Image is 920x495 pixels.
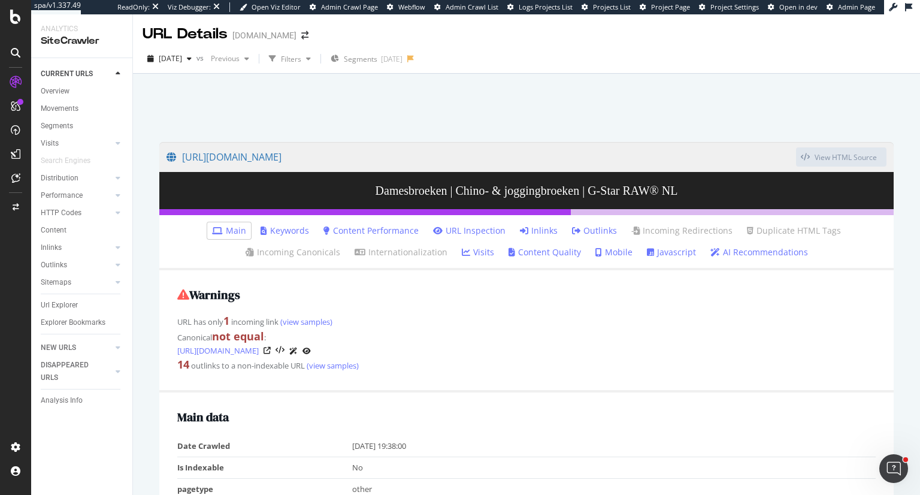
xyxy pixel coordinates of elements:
a: Duplicate HTML Tags [747,225,841,237]
a: Keywords [261,225,309,237]
span: Project Page [651,2,690,11]
a: Inlinks [41,242,112,254]
span: vs [196,53,206,63]
a: Mobile [595,246,632,258]
div: HTTP Codes [41,207,81,219]
button: Previous [206,49,254,68]
a: Admin Page [827,2,875,12]
button: Segments[DATE] [326,49,407,68]
div: ReadOnly: [117,2,150,12]
button: [DATE] [143,49,196,68]
a: HTTP Codes [41,207,112,219]
span: 2025 Feb. 12th [159,53,182,64]
div: Canonical : [177,329,876,357]
a: Admin Crawl Page [310,2,378,12]
a: Content Performance [323,225,419,237]
div: Analysis Info [41,394,83,407]
a: Performance [41,189,112,202]
a: [URL][DOMAIN_NAME] [167,142,796,172]
a: Outlinks [41,259,112,271]
a: [URL][DOMAIN_NAME] [177,345,259,357]
div: Outlinks [41,259,67,271]
span: Webflow [398,2,425,11]
a: Segments [41,120,124,132]
a: DISAPPEARED URLS [41,359,112,384]
span: Admin Crawl Page [321,2,378,11]
div: URL has only incoming link [177,313,876,329]
div: Analytics [41,24,123,34]
div: SiteCrawler [41,34,123,48]
div: CURRENT URLS [41,68,93,80]
a: Incoming Redirections [631,225,733,237]
h3: Damesbroeken | Chino- & joggingbroeken | G-Star RAW® NL [159,172,894,209]
div: Visits [41,137,59,150]
div: Performance [41,189,83,202]
span: Open in dev [779,2,818,11]
div: Filters [281,54,301,64]
a: Outlinks [572,225,617,237]
div: Inlinks [41,242,62,254]
div: Viz Debugger: [168,2,211,12]
strong: 14 [177,357,189,372]
div: Explorer Bookmarks [41,316,105,329]
a: NEW URLS [41,342,112,354]
a: Project Page [640,2,690,12]
button: View HTML Source [276,346,285,355]
span: Segments [344,54,377,64]
a: Inlinks [520,225,558,237]
span: Admin Crawl List [446,2,498,11]
a: (view samples) [305,360,359,371]
h2: Main data [177,411,876,424]
a: Content [41,224,124,237]
iframe: Intercom live chat [879,454,908,483]
div: arrow-right-arrow-left [301,31,308,40]
div: Segments [41,120,73,132]
div: Distribution [41,172,78,185]
div: [DOMAIN_NAME] [232,29,296,41]
a: Visit Online Page [264,347,271,354]
a: Analysis Info [41,394,124,407]
a: AI Recommendations [710,246,808,258]
div: Movements [41,102,78,115]
span: Admin Page [838,2,875,11]
a: Main [212,225,246,237]
a: Projects List [582,2,631,12]
a: Overview [41,85,124,98]
div: outlinks to a non-indexable URL [177,357,876,373]
button: Filters [264,49,316,68]
div: Content [41,224,66,237]
a: Admin Crawl List [434,2,498,12]
div: DISAPPEARED URLS [41,359,101,384]
div: URL Details [143,24,228,44]
a: Webflow [387,2,425,12]
span: Logs Projects List [519,2,573,11]
a: URL Inspection [433,225,506,237]
a: AI Url Details [289,345,298,357]
div: Overview [41,85,69,98]
div: Search Engines [41,155,90,167]
span: Previous [206,53,240,64]
a: Open in dev [768,2,818,12]
span: Project Settings [710,2,759,11]
div: [DATE] [381,54,402,64]
h2: Warnings [177,288,876,301]
strong: 1 [223,313,229,328]
a: URL Inspection [302,345,311,357]
a: Javascript [647,246,696,258]
div: NEW URLS [41,342,76,354]
div: Url Explorer [41,299,78,312]
a: Logs Projects List [507,2,573,12]
td: Is Indexable [177,457,352,478]
div: View HTML Source [815,152,877,162]
a: Incoming Canonicals [246,246,340,258]
a: Project Settings [699,2,759,12]
a: Content Quality [509,246,581,258]
button: View HTML Source [796,147,886,167]
a: Url Explorer [41,299,124,312]
a: Sitemaps [41,276,112,289]
span: Open Viz Editor [252,2,301,11]
a: Internationalization [355,246,447,258]
td: Date Crawled [177,436,352,457]
a: Explorer Bookmarks [41,316,124,329]
a: Open Viz Editor [240,2,301,12]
